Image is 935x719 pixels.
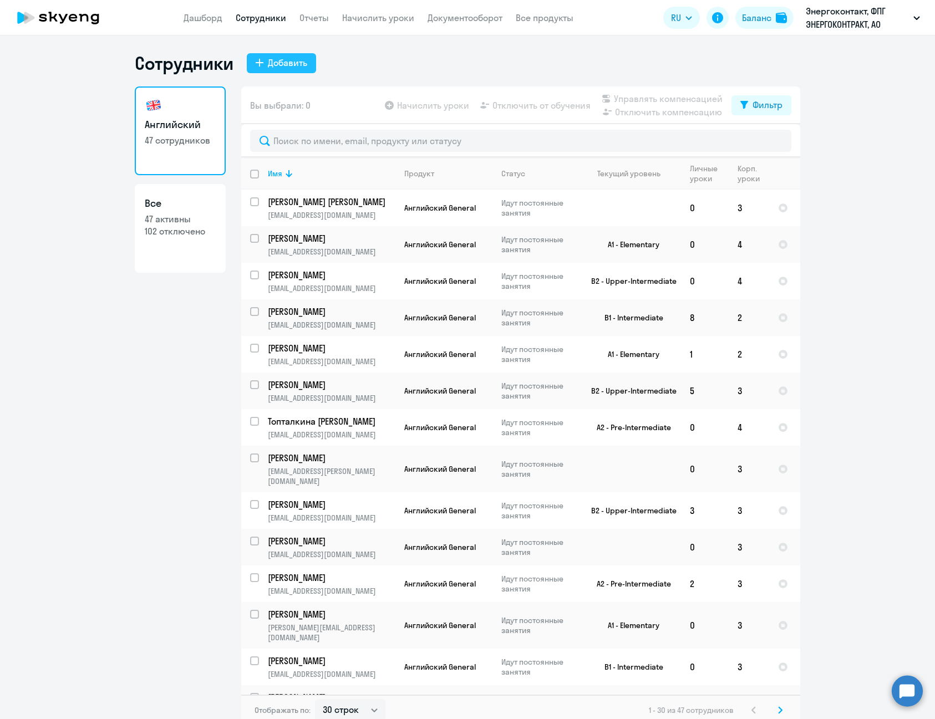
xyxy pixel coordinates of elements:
button: Энергоконтакт, ФПГ ЭНЕРГОКОНТРАКТ, АО [800,4,926,31]
span: Английский General [404,662,476,672]
td: A2 - Pre-Intermediate [578,409,681,446]
a: [PERSON_NAME] [268,379,395,391]
p: [EMAIL_ADDRESS][PERSON_NAME][DOMAIN_NAME] [268,466,395,486]
p: [PERSON_NAME] [268,572,393,584]
img: balance [776,12,787,23]
td: B2 - Upper-Intermediate [578,373,681,409]
div: Текущий уровень [597,169,660,179]
h3: Английский [145,118,216,132]
a: Топталкина [PERSON_NAME] [268,415,395,427]
button: Балансbalance [735,7,794,29]
td: 3 [729,373,769,409]
span: Английский General [404,620,476,630]
div: Продукт [404,169,434,179]
p: [PERSON_NAME] [268,379,393,391]
a: [PERSON_NAME] [268,691,395,703]
td: 0 [681,602,729,649]
span: Отображать по: [255,705,311,715]
p: 47 сотрудников [145,134,216,146]
a: Сотрудники [236,12,286,23]
p: Идут постоянные занятия [501,271,577,291]
a: Все продукты [516,12,573,23]
a: [PERSON_NAME] [268,535,395,547]
p: [PERSON_NAME] [268,608,393,620]
div: Текущий уровень [587,169,680,179]
p: [EMAIL_ADDRESS][DOMAIN_NAME] [268,247,395,257]
span: Английский General [404,386,476,396]
p: Идут постоянные занятия [501,615,577,635]
p: [EMAIL_ADDRESS][DOMAIN_NAME] [268,320,395,330]
td: 2 [729,336,769,373]
p: [PERSON_NAME] [268,691,393,703]
td: 3 [729,492,769,529]
div: Баланс [742,11,771,24]
td: 3 [729,602,769,649]
p: [EMAIL_ADDRESS][DOMAIN_NAME] [268,283,395,293]
button: Добавить [247,53,316,73]
p: [PERSON_NAME] [268,535,393,547]
div: Корп. уроки [738,164,769,183]
span: Английский General [404,203,476,213]
p: Идут постоянные занятия [501,537,577,557]
a: [PERSON_NAME] [268,608,395,620]
p: [PERSON_NAME] [PERSON_NAME] [268,196,393,208]
td: 4 [729,409,769,446]
p: [EMAIL_ADDRESS][DOMAIN_NAME] [268,430,395,440]
td: 3 [681,492,729,529]
p: Идут постоянные занятия [501,308,577,328]
p: [PERSON_NAME] [268,655,393,667]
p: [EMAIL_ADDRESS][DOMAIN_NAME] [268,586,395,596]
p: Идут постоянные занятия [501,459,577,479]
h3: Все [145,196,216,211]
span: Вы выбрали: 0 [250,99,311,112]
td: 3 [729,190,769,226]
a: Начислить уроки [342,12,414,23]
a: Дашборд [184,12,222,23]
p: [PERSON_NAME] [268,498,393,511]
p: Идут постоянные занятия [501,657,577,677]
td: 0 [681,649,729,685]
td: 4 [729,263,769,299]
a: [PERSON_NAME] [268,232,395,244]
a: [PERSON_NAME] [268,452,395,464]
td: 3 [729,529,769,565]
td: 2 [729,299,769,336]
p: Идут постоянные занятия [501,234,577,254]
a: Отчеты [299,12,329,23]
td: 8 [681,299,729,336]
p: [PERSON_NAME] [268,232,393,244]
div: Продукт [404,169,492,179]
td: 0 [681,409,729,446]
p: 47 активны [145,213,216,225]
td: A2 - Pre-Intermediate [578,565,681,602]
div: Статус [501,169,525,179]
td: 3 [729,649,769,685]
td: 0 [681,226,729,263]
p: [EMAIL_ADDRESS][DOMAIN_NAME] [268,393,395,403]
td: 5 [681,373,729,409]
span: Английский General [404,313,476,323]
a: Английский47 сотрудников [135,86,226,175]
span: Английский General [404,276,476,286]
a: [PERSON_NAME] [268,269,395,281]
button: Фильтр [731,95,791,115]
img: english [145,96,162,114]
td: B2 - Upper-Intermediate [578,263,681,299]
span: Английский General [404,579,476,589]
p: Идут постоянные занятия [501,198,577,218]
div: Личные уроки [690,164,721,183]
a: [PERSON_NAME] [268,342,395,354]
p: [EMAIL_ADDRESS][DOMAIN_NAME] [268,210,395,220]
p: [PERSON_NAME] [268,452,393,464]
td: 0 [681,446,729,492]
td: 4 [729,226,769,263]
div: Имя [268,169,395,179]
span: Английский General [404,542,476,552]
div: Корп. уроки [738,164,761,183]
td: 0 [681,529,729,565]
span: Английский General [404,506,476,516]
a: [PERSON_NAME] [PERSON_NAME] [268,196,395,208]
a: [PERSON_NAME] [268,655,395,667]
td: A1 - Elementary [578,336,681,373]
span: Английский General [404,422,476,432]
